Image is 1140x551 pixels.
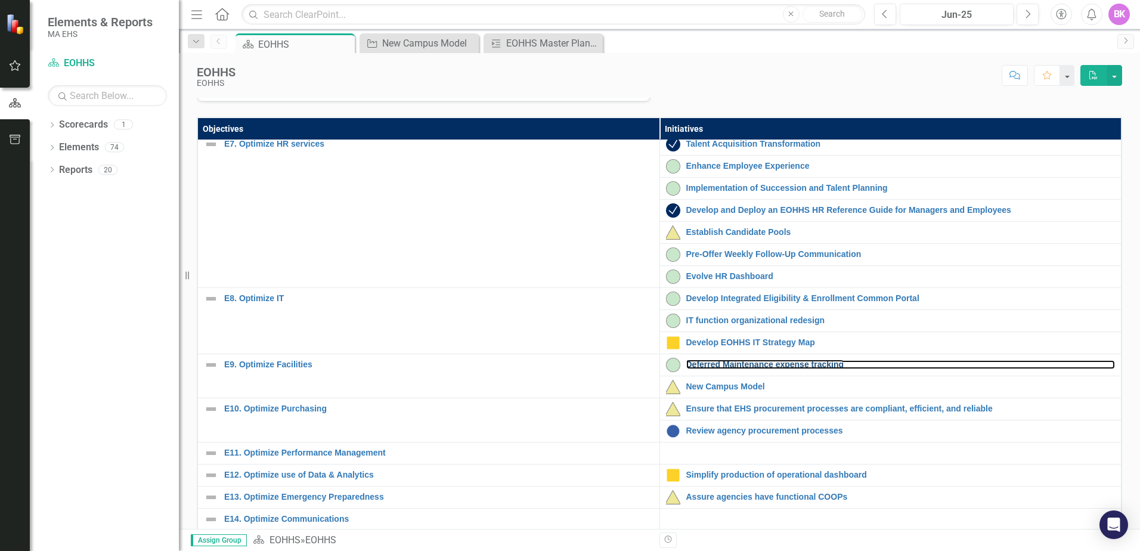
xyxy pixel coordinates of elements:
a: E7. Optimize HR services [224,140,653,148]
a: Deferred Maintenance expense tracking [686,360,1116,369]
img: Not Defined [204,137,218,151]
img: Not Defined [204,292,218,306]
img: On-track [666,292,680,306]
div: 74 [105,143,124,153]
div: Jun-25 [904,8,1009,22]
a: Enhance Employee Experience [686,162,1116,171]
a: EOHHS [48,57,167,70]
img: On-track [666,314,680,328]
td: Double-Click to Edit Right Click for Context Menu [659,376,1122,398]
button: Jun-25 [900,4,1014,25]
img: On Hold [666,468,680,482]
a: E11. Optimize Performance Management [224,448,653,457]
a: Develop and Deploy an EOHHS HR Reference Guide for Managers and Employees [686,206,1116,215]
a: Reports [59,163,92,177]
a: Simplify production of operational dashboard [686,470,1116,479]
img: Complete [666,203,680,218]
a: E14. Optimize Communications [224,515,653,524]
a: Assure agencies have functional COOPs [686,493,1116,502]
div: EOHHS Master Planning/Campus Vision, Alignment [506,36,600,51]
a: E9. Optimize Facilities [224,360,653,369]
img: Not Defined [204,512,218,527]
div: 1 [114,120,133,130]
a: IT function organizational redesign [686,316,1116,325]
a: E12. Optimize use of Data & Analytics [224,470,653,479]
a: Implementation of Succession and Talent Planning [686,184,1116,193]
img: On-track [666,159,680,174]
img: Not Defined [204,446,218,460]
div: » [253,534,650,547]
img: On Hold [666,336,680,350]
img: At-risk [666,402,680,416]
a: Talent Acquisition Transformation [686,140,1116,148]
div: New Campus Model [382,36,476,51]
div: EOHHS [305,534,336,546]
img: At-risk [666,380,680,394]
img: Not Defined [204,402,218,416]
input: Search Below... [48,85,167,106]
a: Develop EOHHS IT Strategy Map [686,338,1116,347]
a: Establish Candidate Pools [686,228,1116,237]
img: On-track [666,247,680,262]
img: Not Defined [204,358,218,372]
a: Evolve HR Dashboard [686,272,1116,281]
img: Not Defined [204,468,218,482]
img: On-track [666,358,680,372]
a: Elements [59,141,99,154]
img: Complete [666,137,680,151]
a: EOHHS [269,534,301,546]
img: At-risk [666,490,680,504]
div: EOHHS [258,37,352,52]
a: E13. Optimize Emergency Preparedness [224,493,653,502]
a: E8. Optimize IT [224,294,653,303]
img: On-track [666,270,680,284]
img: On-track [666,181,680,196]
span: Elements & Reports [48,15,153,29]
a: Pre-Offer Weekly Follow-Up Communication [686,250,1116,259]
a: EOHHS Master Planning/Campus Vision, Alignment [487,36,600,51]
a: Develop Integrated Eligibility & Enrollment Common Portal [686,294,1116,303]
a: E10. Optimize Purchasing [224,404,653,413]
button: BK [1108,4,1130,25]
div: 20 [98,165,117,175]
img: Not Defined [204,490,218,504]
div: Open Intercom Messenger [1099,510,1128,539]
a: New Campus Model [363,36,476,51]
a: New Campus Model [686,382,1116,391]
button: Search [803,6,862,23]
span: Search [819,9,845,18]
img: At-risk [666,225,680,240]
div: EOHHS [197,79,236,88]
div: EOHHS [197,66,236,79]
span: Assign Group [191,534,247,546]
a: Scorecards [59,118,108,132]
td: Double-Click to Edit Right Click for Context Menu [659,354,1122,376]
img: Not Started [666,424,680,438]
a: Review agency procurement processes [686,426,1116,435]
small: MA EHS [48,29,153,39]
img: ClearPoint Strategy [6,13,27,34]
a: Ensure that EHS procurement processes are compliant, efficient, and reliable [686,404,1116,413]
input: Search ClearPoint... [241,4,865,25]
